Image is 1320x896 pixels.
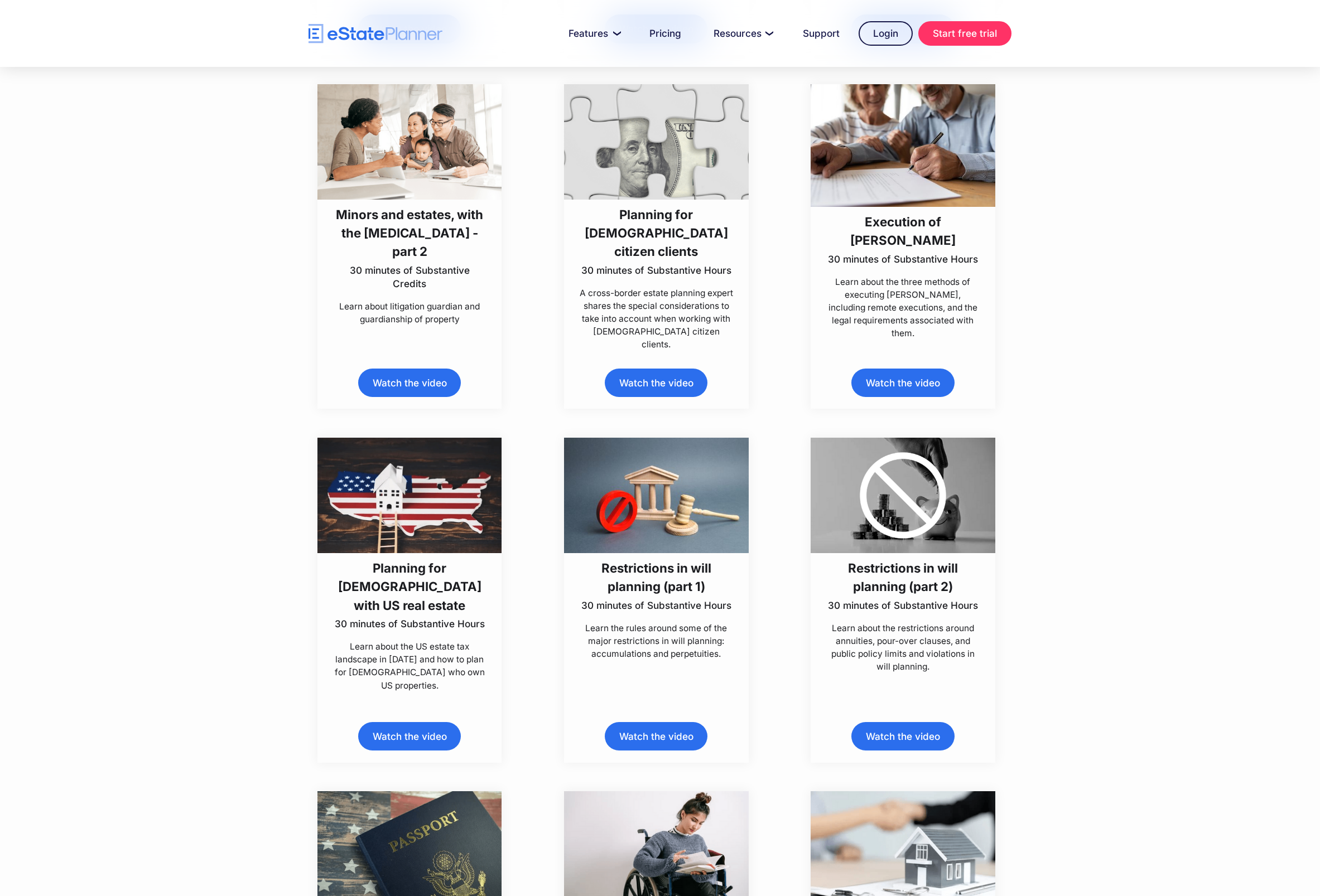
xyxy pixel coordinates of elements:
[309,24,442,43] a: home
[333,617,486,631] p: 30 minutes of Substantive Hours
[579,205,733,261] h3: Planning for [DEMOGRAPHIC_DATA] citizen clients
[851,722,954,750] a: Watch the video
[605,369,707,397] a: Watch the video
[826,212,980,250] h3: Execution of [PERSON_NAME]
[826,599,980,612] p: 30 minutes of Substantive Hours
[333,205,486,261] h3: Minors and estates, with the [MEDICAL_DATA] - part 2
[700,22,784,45] a: Resources
[789,22,853,45] a: Support
[555,22,630,45] a: Features
[564,84,749,351] a: Planning for [DEMOGRAPHIC_DATA] citizen clients30 minutes of Substantive HoursA cross-border esta...
[579,622,733,660] p: Learn the rules around some of the major restrictions in will planning: accumulations and perpetu...
[358,722,461,750] a: Watch the video
[636,22,695,45] a: Pricing
[317,84,502,326] a: Minors and estates, with the [MEDICAL_DATA] - part 230 minutes of Substantive CreditsLearn about ...
[333,264,486,290] p: 30 minutes of Substantive Credits
[317,438,502,692] a: Planning for [DEMOGRAPHIC_DATA] with US real estate30 minutes of Substantive HoursLearn about the...
[333,640,486,692] p: Learn about the US estate tax landscape in [DATE] and how to plan for [DEMOGRAPHIC_DATA] who own ...
[358,369,461,397] a: Watch the video
[826,559,980,596] h3: Restrictions in will planning (part 2)
[579,559,733,596] h3: Restrictions in will planning (part 1)
[333,300,486,326] p: Learn about litigation guardian and guardianship of property
[859,21,913,46] a: Login
[579,264,733,277] p: 30 minutes of Substantive Hours
[579,287,733,351] p: A cross-border estate planning expert shares the special considerations to take into account when...
[826,253,980,266] p: 30 minutes of Substantive Hours
[826,275,980,340] p: Learn about the three methods of executing [PERSON_NAME], including remote executions, and the le...
[826,622,980,674] p: Learn about the restrictions around annuities, pour-over clauses, and public policy limits and vi...
[564,438,749,660] a: Restrictions in will planning (part 1)30 minutes of Substantive HoursLearn the rules around some ...
[605,722,707,750] a: Watch the video
[333,559,486,614] h3: Planning for [DEMOGRAPHIC_DATA] with US real estate
[579,599,733,612] p: 30 minutes of Substantive Hours
[811,84,995,340] a: Execution of [PERSON_NAME]30 minutes of Substantive HoursLearn about the three methods of executi...
[918,21,1011,46] a: Start free trial
[811,438,995,674] a: Restrictions in will planning (part 2)30 minutes of Substantive HoursLearn about the restrictions...
[851,369,954,397] a: Watch the video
